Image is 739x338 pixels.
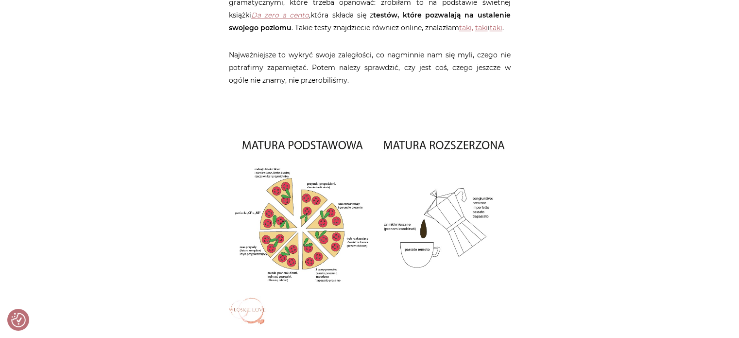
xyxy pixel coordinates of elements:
a: taki [490,23,502,32]
em: , [251,11,311,19]
a: Da zero a cento [251,11,309,19]
strong: testów, które pozwalają na ustalenie swojego poziomu [229,11,511,32]
img: Revisit consent button [11,313,26,327]
p: Najważniejsze to wykryć swoje zaległości, co nagminnie nam się myli, czego nie potrafimy zapamięt... [229,49,511,87]
a: taki [475,23,488,32]
button: Preferencje co do zgód [11,313,26,327]
a: taki, [459,23,473,32]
